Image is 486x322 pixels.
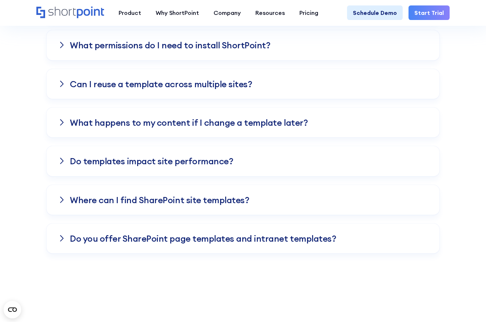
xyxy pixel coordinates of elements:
div: Company [214,8,241,17]
a: Why ShortPoint [148,5,206,20]
h3: Can I reuse a template across multiple sites? [70,79,252,89]
iframe: Chat Widget [450,287,486,322]
h3: Where can I find SharePoint site templates? [70,195,249,205]
div: Resources [255,8,285,17]
button: Open CMP widget [4,301,21,318]
div: Why ShortPoint [156,8,199,17]
div: Product [119,8,141,17]
h3: Do templates impact site performance? [70,156,233,166]
h3: Do you offer SharePoint page templates and intranet templates? [70,234,336,243]
h3: What permissions do I need to install ShortPoint? [70,40,270,50]
a: Company [206,5,248,20]
h3: What happens to my content if I change a template later? [70,118,308,127]
a: Start Trial [409,5,450,20]
a: Pricing [292,5,326,20]
a: Home [36,7,104,19]
a: Resources [248,5,292,20]
a: Product [111,5,148,20]
div: Pricing [299,8,318,17]
a: Schedule Demo [347,5,403,20]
